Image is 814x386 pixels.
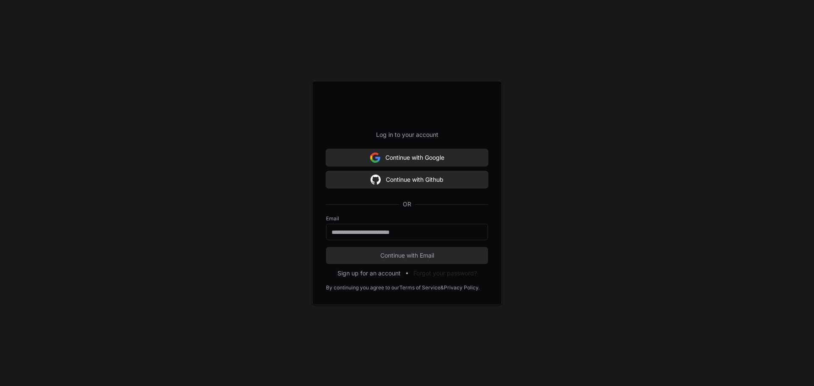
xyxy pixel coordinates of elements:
[337,269,401,278] button: Sign up for an account
[326,131,488,139] p: Log in to your account
[399,284,440,291] a: Terms of Service
[370,149,380,166] img: Sign in with google
[326,247,488,264] button: Continue with Email
[371,171,381,188] img: Sign in with google
[326,149,488,166] button: Continue with Google
[326,284,399,291] div: By continuing you agree to our
[326,171,488,188] button: Continue with Github
[399,200,415,208] span: OR
[326,251,488,260] span: Continue with Email
[413,269,477,278] button: Forgot your password?
[326,215,488,222] label: Email
[444,284,479,291] a: Privacy Policy.
[440,284,444,291] div: &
